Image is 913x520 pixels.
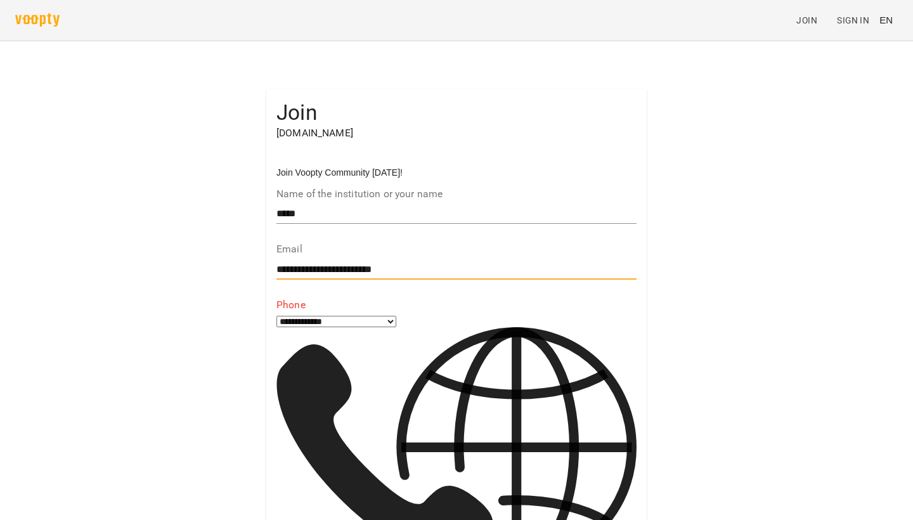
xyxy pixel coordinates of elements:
[276,126,637,141] p: [DOMAIN_NAME]
[276,300,637,310] label: Phone
[791,9,832,32] a: Join
[796,13,817,28] span: Join
[874,8,898,32] button: EN
[276,189,637,199] label: Name of the institution or your name
[276,244,637,254] label: Email
[276,100,637,126] h4: Join
[879,13,893,27] span: EN
[15,13,60,27] img: voopty.png
[837,13,869,28] span: Sign In
[832,9,874,32] a: Sign In
[276,316,396,327] select: Phone number country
